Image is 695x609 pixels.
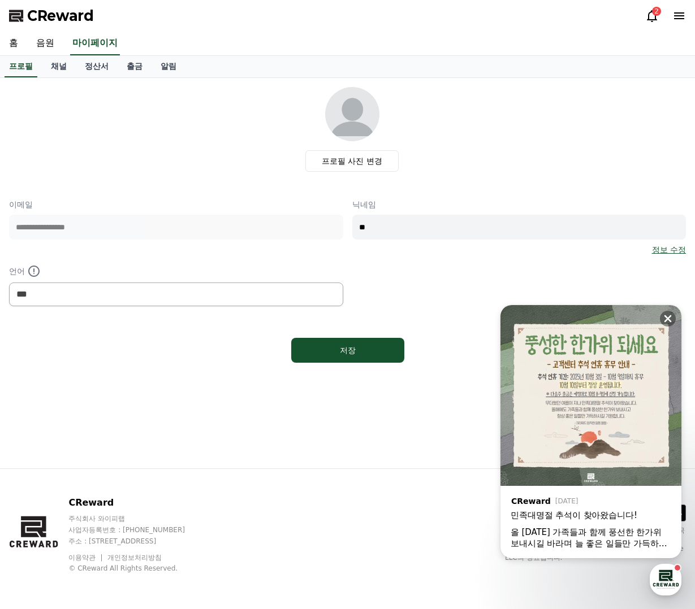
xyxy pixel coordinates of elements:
div: 저장 [314,345,382,356]
p: 사업자등록번호 : [PHONE_NUMBER] [68,525,206,534]
p: 주식회사 와이피랩 [68,514,206,523]
a: 이용약관 [68,554,104,562]
a: 마이페이지 [70,32,120,55]
span: 설정 [175,375,188,384]
a: 홈 [3,358,75,386]
a: 정산서 [76,56,118,77]
a: 프로필 [5,56,37,77]
img: profile_image [325,87,379,141]
a: 2 [645,9,659,23]
label: 프로필 사진 변경 [305,150,399,172]
p: © CReward All Rights Reserved. [68,564,206,573]
p: 언어 [9,264,343,278]
p: 이메일 [9,199,343,210]
p: 주소 : [STREET_ADDRESS] [68,537,206,546]
p: CReward [68,496,206,510]
div: 2 [652,7,661,16]
a: CReward [9,7,94,25]
span: 대화 [103,376,117,385]
a: 개인정보처리방침 [107,554,162,562]
a: 출금 [118,56,152,77]
a: 정보 수정 [652,244,686,255]
button: 저장 [291,338,404,363]
span: 홈 [36,375,42,384]
a: 설정 [146,358,217,386]
a: 채널 [42,56,76,77]
a: 대화 [75,358,146,386]
span: CReward [27,7,94,25]
a: 음원 [27,32,63,55]
a: 알림 [152,56,185,77]
p: 닉네임 [352,199,687,210]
